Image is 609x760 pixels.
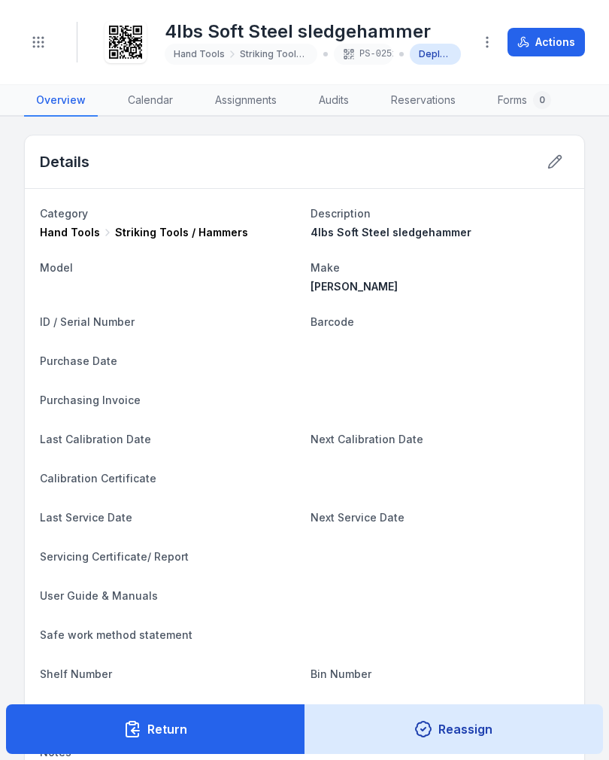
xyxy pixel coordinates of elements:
span: ID / Serial Number [40,315,135,328]
span: Safe work method statement [40,628,192,641]
span: [PERSON_NAME] [311,280,398,293]
span: Barcode [311,315,354,328]
span: Servicing Certificate/ Report [40,550,189,563]
button: Toggle navigation [24,28,53,56]
span: Purchasing Invoice [40,394,141,406]
span: Model [40,261,73,274]
a: Forms0 [486,85,563,117]
span: Make [311,261,340,274]
span: Last Calibration Date [40,433,151,445]
span: Next Calibration Date [311,433,423,445]
div: 0 [533,91,551,109]
h2: Details [40,151,89,172]
span: Description [311,207,371,220]
div: PS-0251 [334,44,393,65]
button: Reassign [304,704,604,754]
span: Hand Tools [40,225,100,240]
div: Deployed [410,44,461,65]
span: 4lbs Soft Steel sledgehammer [311,226,471,239]
span: Shelf Number [40,667,112,680]
span: Striking Tools / Hammers [240,48,308,60]
span: Purchase Date [40,354,117,367]
span: Last Service Date [40,511,132,524]
button: Return [6,704,305,754]
span: Category [40,207,88,220]
span: Next Service Date [311,511,404,524]
span: User Guide & Manuals [40,589,158,602]
a: Reservations [379,85,468,117]
a: Assignments [203,85,289,117]
a: Audits [307,85,361,117]
span: Bin Number [311,667,371,680]
span: Hand Tools [174,48,225,60]
h1: 4lbs Soft Steel sledgehammer [165,20,461,44]
button: Actions [507,28,585,56]
a: Overview [24,85,98,117]
span: Calibration Certificate [40,472,156,485]
span: Striking Tools / Hammers [115,225,248,240]
a: Calendar [116,85,185,117]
